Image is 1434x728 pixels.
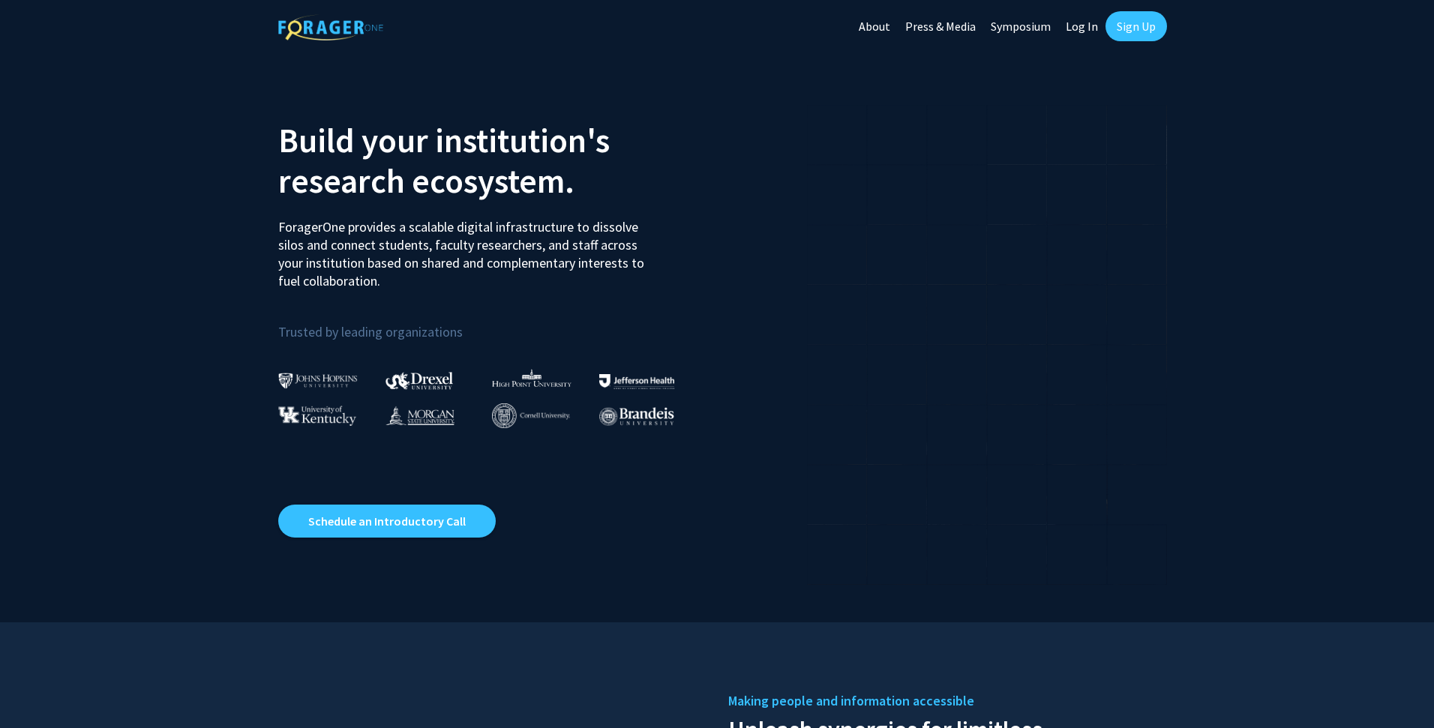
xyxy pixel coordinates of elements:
img: Drexel University [385,372,453,389]
a: Opens in a new tab [278,505,496,538]
img: ForagerOne Logo [278,14,383,40]
img: Morgan State University [385,406,454,425]
h2: Build your institution's research ecosystem. [278,120,706,201]
p: Trusted by leading organizations [278,302,706,343]
p: ForagerOne provides a scalable digital infrastructure to dissolve silos and connect students, fac... [278,207,655,290]
img: Thomas Jefferson University [599,374,674,388]
img: Brandeis University [599,407,674,426]
img: Cornell University [492,403,570,428]
img: High Point University [492,369,571,387]
a: Sign Up [1105,11,1167,41]
img: Johns Hopkins University [278,373,358,388]
img: University of Kentucky [278,406,356,426]
h5: Making people and information accessible [728,690,1156,712]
